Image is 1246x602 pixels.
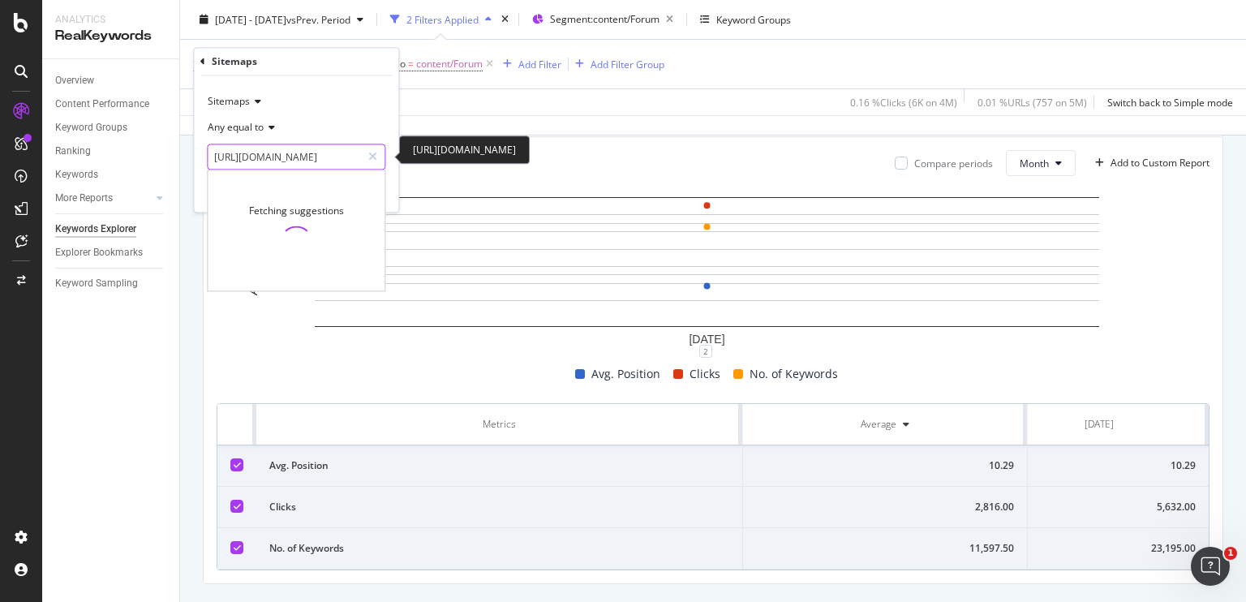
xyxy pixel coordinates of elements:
div: Content Performance [55,96,149,113]
button: Month [1006,150,1076,176]
span: No. of Keywords [750,364,838,384]
div: Ranking [55,143,91,160]
button: [DATE] - [DATE]vsPrev. Period [193,6,370,32]
a: Ranking [55,143,168,160]
span: 1 [1224,547,1237,560]
button: Cancel [200,183,251,200]
div: Fetching suggestions [249,204,344,217]
div: Average [861,417,896,432]
span: Sitemaps [208,95,250,109]
a: Keyword Sampling [55,275,168,292]
div: Add Filter [518,57,561,71]
a: Content Performance [55,96,168,113]
span: vs Prev. Period [286,12,350,26]
span: Avg. Position [591,364,660,384]
td: Avg. Position [256,445,743,487]
div: Keyword Groups [55,119,127,136]
button: Keyword Groups [694,6,797,32]
span: Segment: content/Forum [550,12,660,26]
div: Compare periods [914,157,993,170]
div: Keywords [55,166,98,183]
div: Keyword Groups [716,12,791,26]
div: 0.01 % URLs ( 757 on 5M ) [977,95,1087,109]
div: [URL][DOMAIN_NAME] [399,135,530,164]
span: content/Forum [416,53,483,75]
div: 0.16 % Clicks ( 6K on 4M ) [850,95,957,109]
a: Keywords Explorer [55,221,168,238]
div: 10.29 [1002,458,1196,473]
div: More Reports [55,190,113,207]
div: Explorer Bookmarks [55,244,143,261]
div: Keywords Explorer [55,221,136,238]
text: [DATE] [689,333,724,346]
button: Add Filter [496,54,561,74]
div: Switch back to Simple mode [1107,95,1233,109]
span: Any equal to [208,121,264,135]
div: 11,597.50 [756,541,1014,556]
div: Add Filter Group [591,57,664,71]
div: [DATE] [1085,417,1114,432]
iframe: Intercom live chat [1191,547,1230,586]
div: Metrics [269,417,729,432]
div: 23,195.00 [1002,541,1196,556]
button: Add to Custom Report [1089,150,1209,176]
div: Analytics [55,13,166,27]
div: 2 Filters Applied [406,12,479,26]
a: Overview [55,72,168,89]
span: Clicks [690,364,720,384]
span: = [408,57,414,71]
button: Segment:content/Forum [526,6,680,32]
div: 5,632.00 [1002,500,1196,514]
div: 10.29 [756,458,1014,473]
button: Switch back to Simple mode [1101,89,1233,115]
td: Clicks [256,487,743,528]
div: Sitemaps [212,54,257,68]
a: More Reports [55,190,152,207]
div: times [498,11,512,28]
button: Add Filter Group [569,54,664,74]
div: Overview [55,72,94,89]
span: [DATE] - [DATE] [215,12,286,26]
div: 2 [699,345,712,358]
td: No. of Keywords [256,528,743,570]
span: Month [1020,157,1049,170]
div: RealKeywords [55,27,166,45]
div: Add to Custom Report [1111,158,1209,168]
div: Keyword Sampling [55,275,138,292]
a: Keywords [55,166,168,183]
div: 2,816.00 [756,500,1014,514]
svg: A chart. [217,189,1197,351]
a: Keyword Groups [55,119,168,136]
a: Explorer Bookmarks [55,244,168,261]
button: 2 Filters Applied [384,6,498,32]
